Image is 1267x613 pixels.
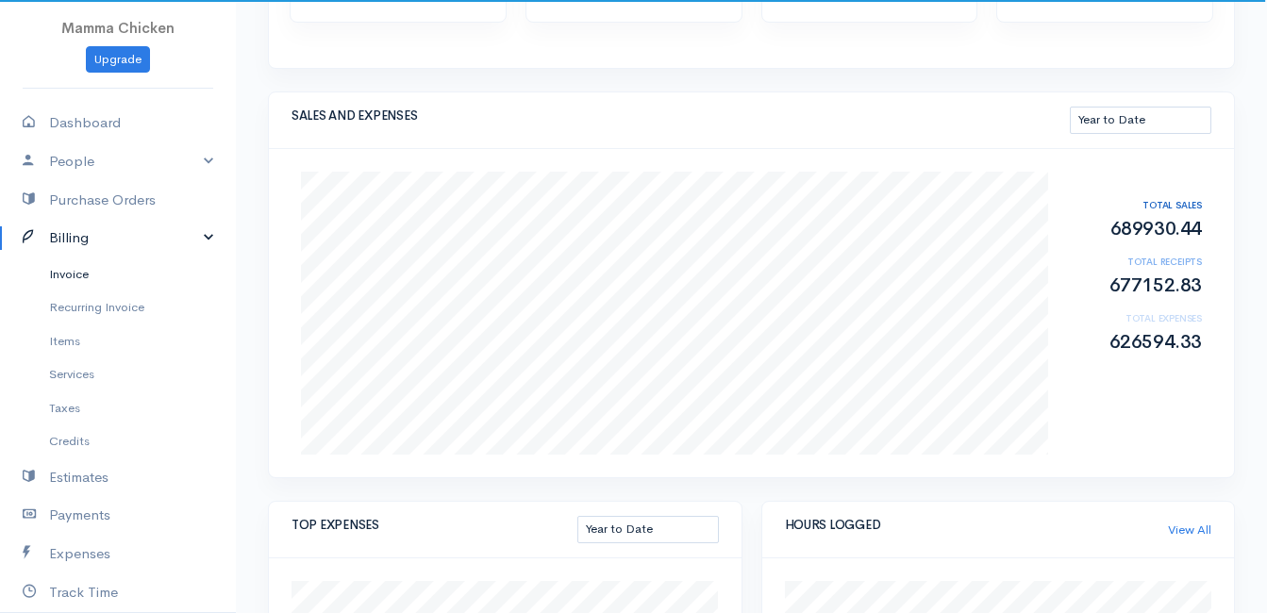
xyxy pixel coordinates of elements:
[86,46,150,74] a: Upgrade
[1168,521,1211,539] a: View All
[1068,200,1203,210] h6: TOTAL SALES
[292,519,577,532] h5: TOP EXPENSES
[1068,275,1203,296] h2: 677152.83
[1068,313,1203,323] h6: TOTAL EXPENSES
[785,519,1169,532] h5: HOURS LOGGED
[1068,219,1203,240] h2: 689930.44
[1068,257,1203,267] h6: TOTAL RECEIPTS
[292,109,1070,123] h5: SALES AND EXPENSES
[1068,332,1203,353] h2: 626594.33
[61,19,175,37] span: Mamma Chicken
